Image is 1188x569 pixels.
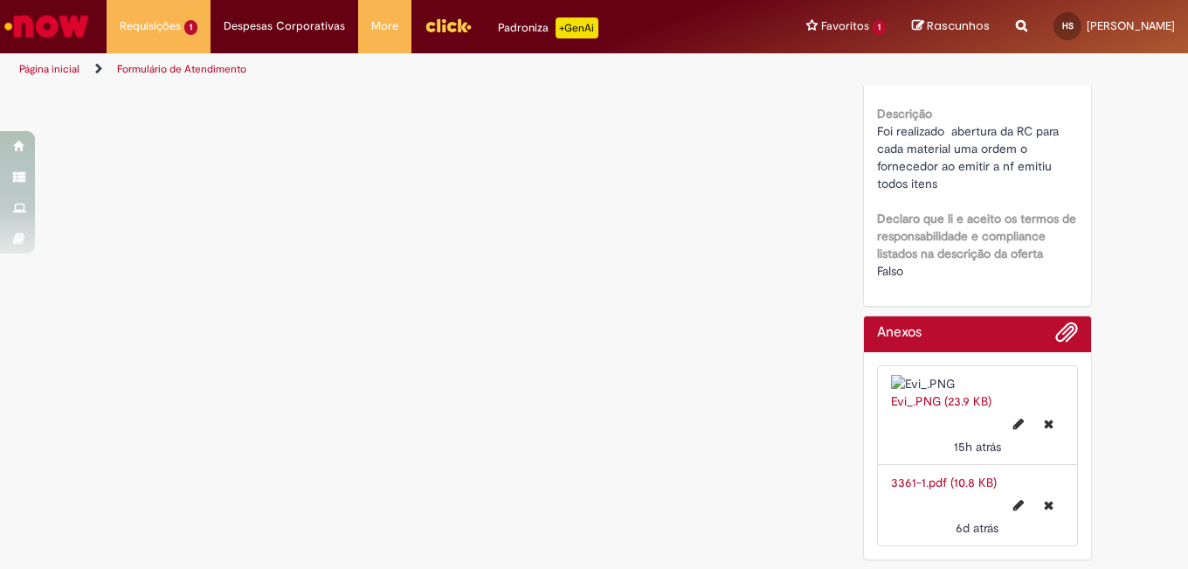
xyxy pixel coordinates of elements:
[877,123,1062,191] span: Foi realizado abertura da RC para cada material uma ordem o fornecedor ao emitir a nf emitiu todo...
[117,62,246,76] a: Formulário de Atendimento
[1003,491,1034,519] button: Editar nome de arquivo 3361-1.pdf
[873,20,886,35] span: 1
[1062,20,1074,31] span: HS
[956,520,998,536] time: 22/08/2025 10:12:11
[498,17,598,38] div: Padroniza
[877,106,932,121] b: Descrição
[120,17,181,35] span: Requisições
[184,20,197,35] span: 1
[912,18,990,35] a: Rascunhos
[2,9,92,44] img: ServiceNow
[877,71,991,87] span: Sem contrato (SPOT)
[891,393,991,409] a: Evi_.PNG (23.9 KB)
[877,211,1076,261] b: Declaro que li e aceito os termos de responsabilidade e compliance listados na descrição da oferta
[19,62,79,76] a: Página inicial
[1055,321,1078,352] button: Adicionar anexos
[891,375,1065,392] img: Evi_.PNG
[224,17,345,35] span: Despesas Corporativas
[956,520,998,536] span: 6d atrás
[877,325,922,341] h2: Anexos
[891,475,997,490] a: 3361-1.pdf (10.8 KB)
[1033,491,1064,519] button: Excluir 3361-1.pdf
[13,53,779,86] ul: Trilhas de página
[954,439,1001,455] time: 27/08/2025 16:44:30
[1033,410,1064,438] button: Excluir Evi_.PNG
[371,17,398,35] span: More
[1087,18,1175,33] span: [PERSON_NAME]
[425,12,472,38] img: click_logo_yellow_360x200.png
[877,263,903,279] span: Falso
[1003,410,1034,438] button: Editar nome de arquivo Evi_.PNG
[556,17,598,38] p: +GenAi
[927,17,990,34] span: Rascunhos
[954,439,1001,455] span: 15h atrás
[821,17,869,35] span: Favoritos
